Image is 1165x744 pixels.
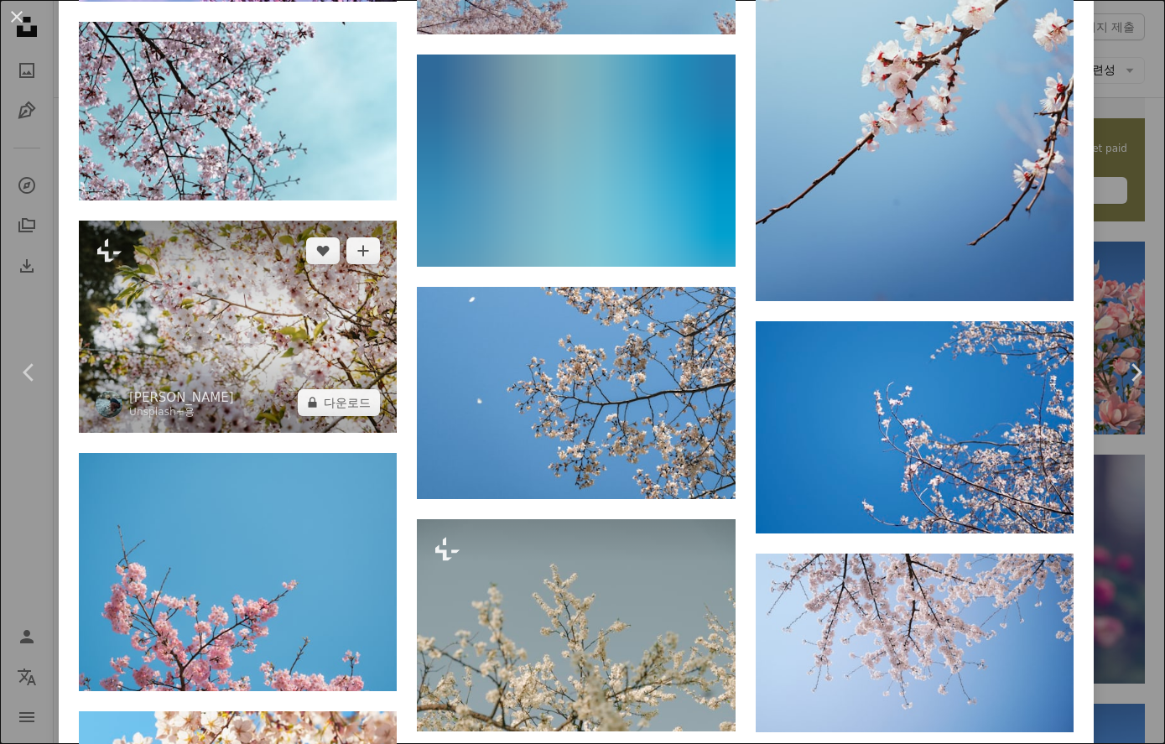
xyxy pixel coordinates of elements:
a: 푸른 하늘을 배경으로 분홍색 꽃이 만발한 나무 [79,564,397,579]
a: [PERSON_NAME] [129,389,234,406]
a: 맑고 푸른 하늘을 배경으로 하얀 꽃이 만발합니다. [417,617,735,632]
img: 흰 꽃과 푸른 하늘을 배경으로 한 나무 [417,287,735,499]
button: 다운로드 [298,389,380,416]
a: Unsplash+ [129,406,185,418]
img: 나뭇가지에 벚꽃이 밝게 피어납니다. [79,221,397,433]
div: 용 [129,406,234,419]
img: 보라색 꽃의 그룹 [417,55,735,267]
a: 흰 꽃과 푸른 하늘을 배경으로 한 나무 [417,385,735,400]
a: 푸른 하늘을 배경으로 흰 꽃이 피는 나뭇가지 [756,55,1074,70]
img: 맑고 푸른 하늘을 배경으로 하얀 꽃이 만발합니다. [417,519,735,731]
button: 좋아요 [306,237,340,264]
a: 분홍색 꽃이있는 나무 가지 [79,103,397,118]
a: 나뭇가지에 벚꽃이 밝게 피어납니다. [79,319,397,334]
img: Annie Spratt의 프로필로 이동 [96,391,122,418]
button: 컬렉션에 추가 [346,237,380,264]
a: 다음 [1106,292,1165,453]
a: 푸른 하늘을 배경으로 흰 꽃이 핀 나뭇가지 [756,419,1074,434]
img: 푸른 하늘을 배경으로 한 벚꽃 나무의 가지 [756,554,1074,732]
img: 분홍색 꽃이있는 나무 가지 [79,22,397,200]
img: 푸른 하늘을 배경으로 흰 꽃이 핀 나뭇가지 [756,321,1074,533]
a: 보라색 꽃의 그룹 [417,153,735,168]
img: 푸른 하늘을 배경으로 분홍색 꽃이 만발한 나무 [79,453,397,691]
a: 푸른 하늘을 배경으로 한 벚꽃 나무의 가지 [756,635,1074,650]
